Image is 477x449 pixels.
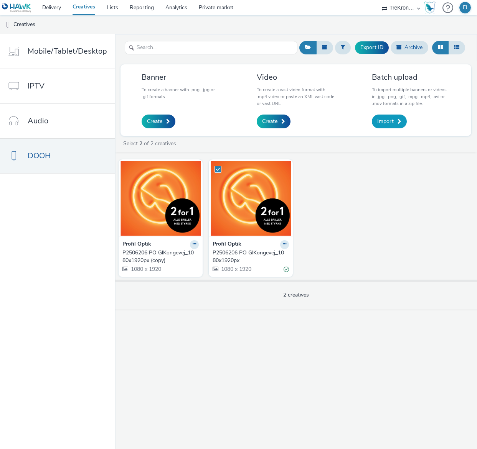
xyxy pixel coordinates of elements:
[213,249,286,265] div: P2506206 PO GlKongevej_1080x1920px
[142,72,220,82] h3: Banner
[377,118,394,125] span: Import
[355,41,389,54] button: Export ID
[372,72,450,82] h3: Batch upload
[424,2,439,14] a: Hawk Academy
[257,86,335,107] p: To create a vast video format with .mp4 video or paste an XML vast code or vast URL.
[257,72,335,82] h3: Video
[122,240,151,249] strong: Profil Optik
[391,41,428,54] button: Archive
[28,150,51,161] span: DOOH
[147,118,162,125] span: Create
[122,249,196,265] div: P2506206 PO GlKongevej_1080x1920px (copy)
[130,265,161,273] span: 1080 x 1920
[125,41,297,54] input: Search...
[372,115,407,128] a: Import
[262,118,277,125] span: Create
[28,46,107,57] span: Mobile/Tablet/Desktop
[432,41,449,54] button: Grid
[211,161,291,236] img: P2506206 PO GlKongevej_1080x1920px visual
[448,41,465,54] button: Table
[220,265,251,273] span: 1080 x 1920
[139,140,142,147] strong: 2
[372,86,450,107] p: To import multiple banners or videos in .jpg, .png, .gif, .mpg, .mp4, .avi or .mov formats in a z...
[213,249,289,265] a: P2506206 PO GlKongevej_1080x1920px
[4,21,12,29] img: dooh
[142,115,175,128] a: Create
[122,249,199,265] a: P2506206 PO GlKongevej_1080x1920px (copy)
[120,161,201,236] img: P2506206 PO GlKongevej_1080x1920px (copy) visual
[424,2,436,14] img: Hawk Academy
[463,2,467,13] div: FJ
[142,86,220,100] p: To create a banner with .png, .jpg or .gif formats.
[122,140,179,147] a: Select of 2 creatives
[28,115,48,126] span: Audio
[28,80,45,92] span: IPTV
[213,240,241,249] strong: Profil Optik
[283,291,309,298] span: 2 creatives
[284,265,289,273] div: Valid
[257,115,290,128] a: Create
[2,3,31,13] img: undefined Logo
